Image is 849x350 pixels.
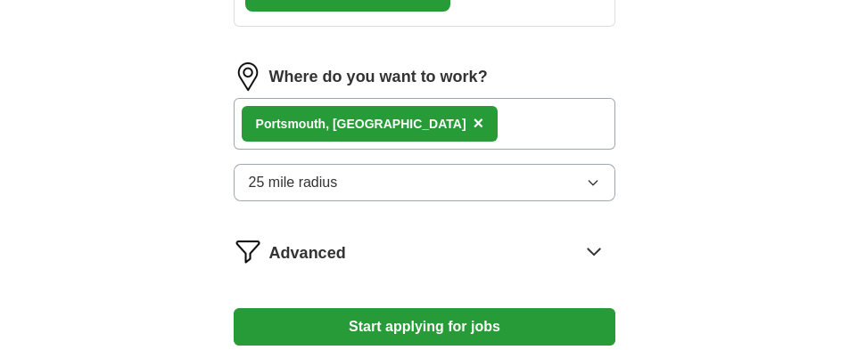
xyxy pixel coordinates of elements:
img: location.png [234,62,262,91]
span: 25 mile radius [249,172,338,193]
div: th, [GEOGRAPHIC_DATA] [256,115,466,134]
span: Advanced [269,241,346,265]
strong: Portsmou [256,117,314,131]
label: Where do you want to work? [269,65,488,89]
button: × [474,110,484,137]
img: filter [234,237,262,265]
span: × [474,113,484,133]
button: 25 mile radius [234,164,616,201]
button: Start applying for jobs [234,308,616,346]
